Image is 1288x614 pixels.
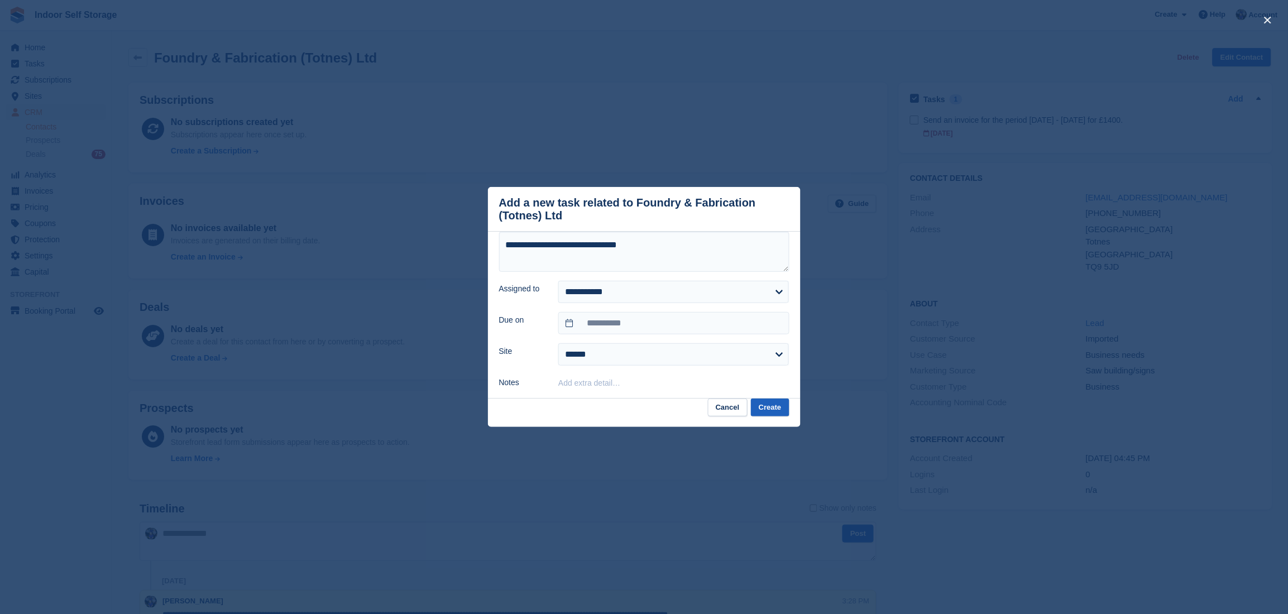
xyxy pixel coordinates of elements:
label: Due on [499,314,545,326]
button: Cancel [708,399,748,417]
label: Notes [499,377,545,388]
button: close [1259,11,1277,29]
div: Add a new task related to Foundry & Fabrication (Totnes) Ltd [499,196,789,222]
button: Create [751,399,789,417]
label: Site [499,346,545,357]
label: Assigned to [499,283,545,295]
button: Add extra detail… [558,378,620,387]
